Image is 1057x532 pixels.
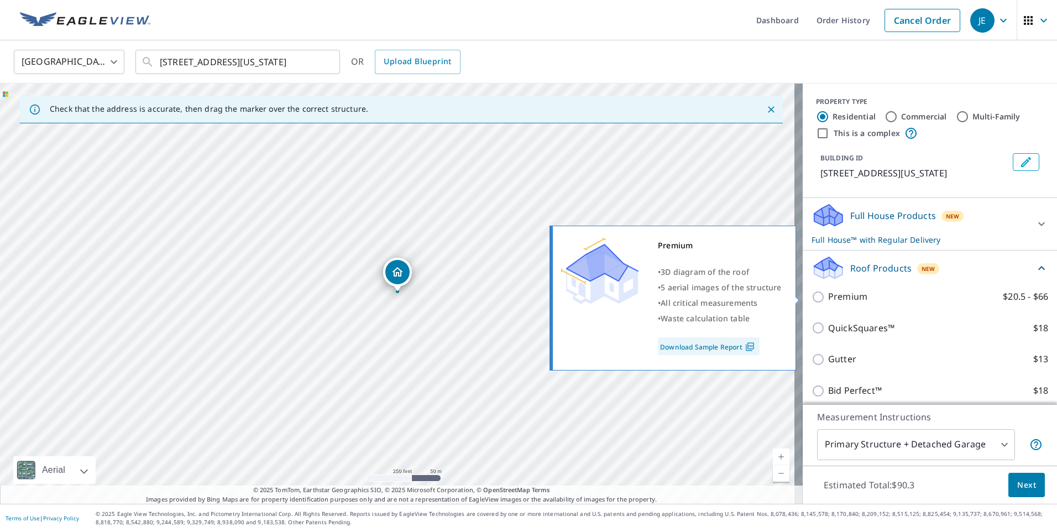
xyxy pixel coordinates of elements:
[14,46,124,77] div: [GEOGRAPHIC_DATA]
[661,267,749,277] span: 3D diagram of the roof
[561,238,639,304] img: Premium
[658,295,782,311] div: •
[850,209,936,222] p: Full House Products
[820,153,863,163] p: BUILDING ID
[828,321,894,335] p: QuickSquares™
[383,258,412,292] div: Dropped pin, building 1, Residential property, 460 Hornell Ln Virginia Beach, VA 23452
[658,238,782,253] div: Premium
[351,50,461,74] div: OR
[817,429,1015,460] div: Primary Structure + Detached Garage
[483,486,530,494] a: OpenStreetMap
[828,290,867,304] p: Premium
[1003,290,1048,304] p: $20.5 - $66
[658,311,782,326] div: •
[812,202,1048,246] div: Full House ProductsNewFull House™ with Regular Delivery
[946,212,960,221] span: New
[532,486,550,494] a: Terms
[742,342,757,352] img: Pdf Icon
[1033,352,1048,366] p: $13
[6,515,79,521] p: |
[1008,473,1045,498] button: Next
[828,352,856,366] p: Gutter
[658,264,782,280] div: •
[828,384,882,398] p: Bid Perfect™
[816,97,1044,107] div: PROPERTY TYPE
[253,486,550,495] span: © 2025 TomTom, Earthstar Geographics SIO, © 2025 Microsoft Corporation, ©
[817,410,1043,424] p: Measurement Instructions
[1033,321,1048,335] p: $18
[820,166,1008,180] p: [STREET_ADDRESS][US_STATE]
[834,128,900,139] label: This is a complex
[96,510,1051,526] p: © 2025 Eagle View Technologies, Inc. and Pictometry International Corp. All Rights Reserved. Repo...
[658,337,760,355] a: Download Sample Report
[43,514,79,522] a: Privacy Policy
[661,313,750,324] span: Waste calculation table
[1033,384,1048,398] p: $18
[764,102,778,117] button: Close
[901,111,947,122] label: Commercial
[661,298,757,308] span: All critical measurements
[970,8,995,33] div: JE
[658,280,782,295] div: •
[1017,478,1036,492] span: Next
[6,514,40,522] a: Terms of Use
[661,282,781,293] span: 5 aerial images of the structure
[39,456,69,484] div: Aerial
[885,9,960,32] a: Cancel Order
[815,473,923,497] p: Estimated Total: $90.3
[922,264,935,273] span: New
[1029,438,1043,451] span: Your report will include the primary structure and a detached garage if one exists.
[812,234,1028,246] p: Full House™ with Regular Delivery
[850,262,912,275] p: Roof Products
[773,465,789,482] a: Current Level 17, Zoom Out
[773,448,789,465] a: Current Level 17, Zoom In
[160,46,317,77] input: Search by address or latitude-longitude
[812,255,1048,281] div: Roof ProductsNew
[384,55,451,69] span: Upload Blueprint
[13,456,96,484] div: Aerial
[1013,153,1039,171] button: Edit building 1
[20,12,150,29] img: EV Logo
[50,104,368,114] p: Check that the address is accurate, then drag the marker over the correct structure.
[833,111,876,122] label: Residential
[972,111,1021,122] label: Multi-Family
[375,50,460,74] a: Upload Blueprint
